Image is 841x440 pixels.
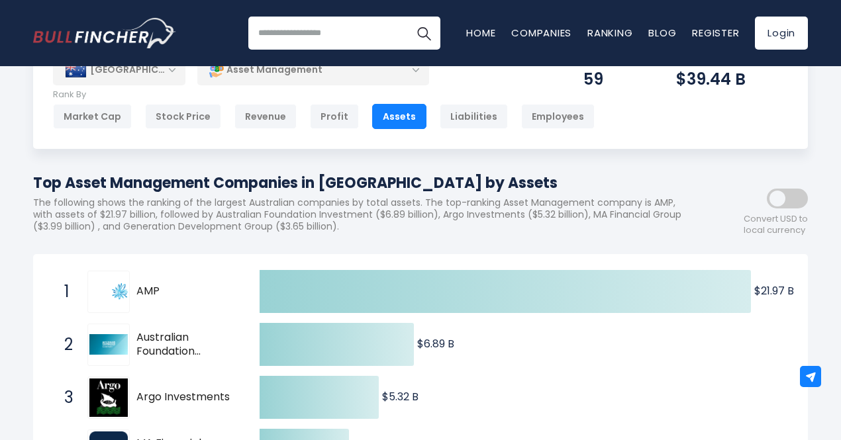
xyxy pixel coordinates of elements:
img: Australian Foundation Investment [89,334,128,354]
div: [GEOGRAPHIC_DATA] [53,56,185,85]
a: Companies [511,26,571,40]
text: $6.89 B [417,336,454,351]
span: 2 [58,333,71,356]
div: Liabilities [440,104,508,129]
div: $39.44 B [676,69,788,89]
div: 59 [583,69,643,89]
a: Ranking [587,26,632,40]
span: Convert USD to local currency [744,214,808,236]
span: AMP [136,285,236,298]
a: Blog [648,26,676,40]
a: Register [692,26,739,40]
p: The following shows the ranking of the largest Australian companies by total assets. The top-rank... [33,197,689,233]
img: Argo Investments [89,378,128,417]
div: Market Cap [53,104,132,129]
a: Home [466,26,495,40]
h1: Top Asset Management Companies in [GEOGRAPHIC_DATA] by Assets [33,172,689,194]
a: Login [755,17,808,50]
div: Stock Price [145,104,221,129]
button: Search [407,17,440,50]
img: AMP [89,283,128,300]
span: Argo Investments [136,390,236,404]
span: Australian Foundation Investment [136,331,236,359]
span: 1 [58,281,71,303]
div: Profit [310,104,359,129]
span: 3 [58,386,71,409]
p: Rank By [53,89,595,101]
div: Asset Management [197,55,429,85]
text: $5.32 B [382,389,419,404]
text: $21.97 B [754,283,794,298]
img: Bullfincher logo [33,18,176,48]
div: Revenue [234,104,297,129]
div: Employees [521,104,595,129]
div: Assets [372,104,426,129]
a: Go to homepage [33,18,175,48]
